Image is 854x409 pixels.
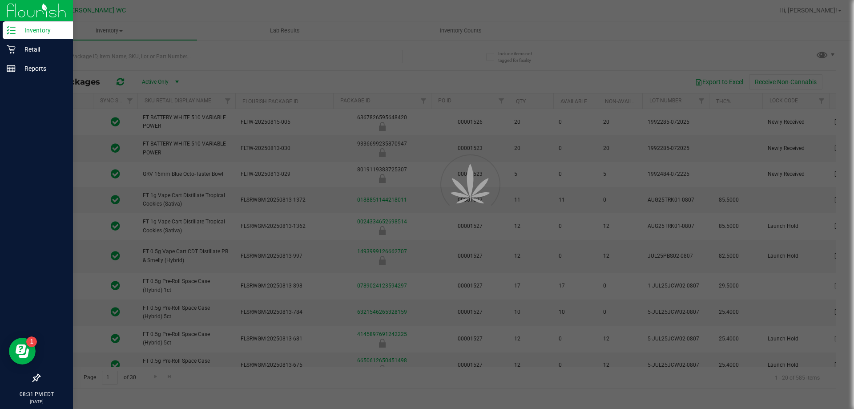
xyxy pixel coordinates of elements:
p: [DATE] [4,398,69,405]
inline-svg: Inventory [7,26,16,35]
p: Reports [16,63,69,74]
inline-svg: Retail [7,45,16,54]
p: Retail [16,44,69,55]
inline-svg: Reports [7,64,16,73]
iframe: Resource center unread badge [26,336,37,347]
p: 08:31 PM EDT [4,390,69,398]
p: Inventory [16,25,69,36]
iframe: Resource center [9,338,36,364]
